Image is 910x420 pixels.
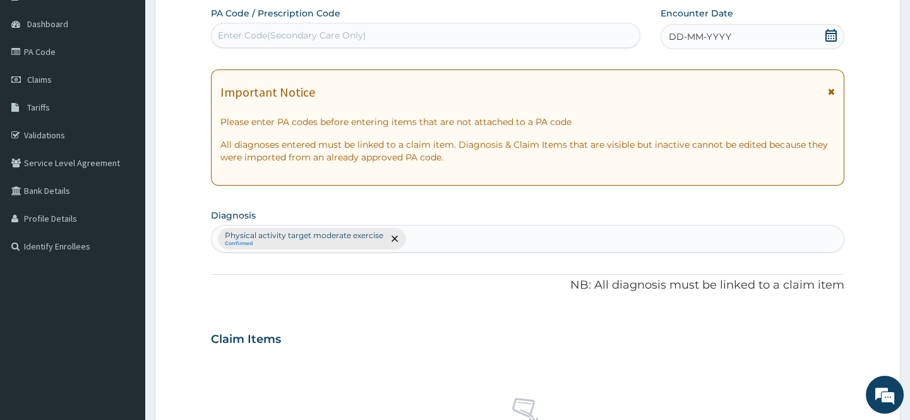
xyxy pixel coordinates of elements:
[27,102,50,113] span: Tariffs
[211,277,844,294] p: NB: All diagnosis must be linked to a claim item
[661,7,733,20] label: Encounter Date
[220,138,834,164] p: All diagnoses entered must be linked to a claim item. Diagnosis & Claim Items that are visible bu...
[6,283,241,327] textarea: Type your message and hit 'Enter'
[211,209,256,222] label: Diagnosis
[211,7,340,20] label: PA Code / Prescription Code
[66,71,212,87] div: Chat with us now
[669,30,731,43] span: DD-MM-YYYY
[207,6,237,37] div: Minimize live chat window
[27,18,68,30] span: Dashboard
[27,74,52,85] span: Claims
[211,333,281,347] h3: Claim Items
[23,63,51,95] img: d_794563401_company_1708531726252_794563401
[218,29,366,42] div: Enter Code(Secondary Care Only)
[220,85,315,99] h1: Important Notice
[73,128,174,256] span: We're online!
[220,116,834,128] p: Please enter PA codes before entering items that are not attached to a PA code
